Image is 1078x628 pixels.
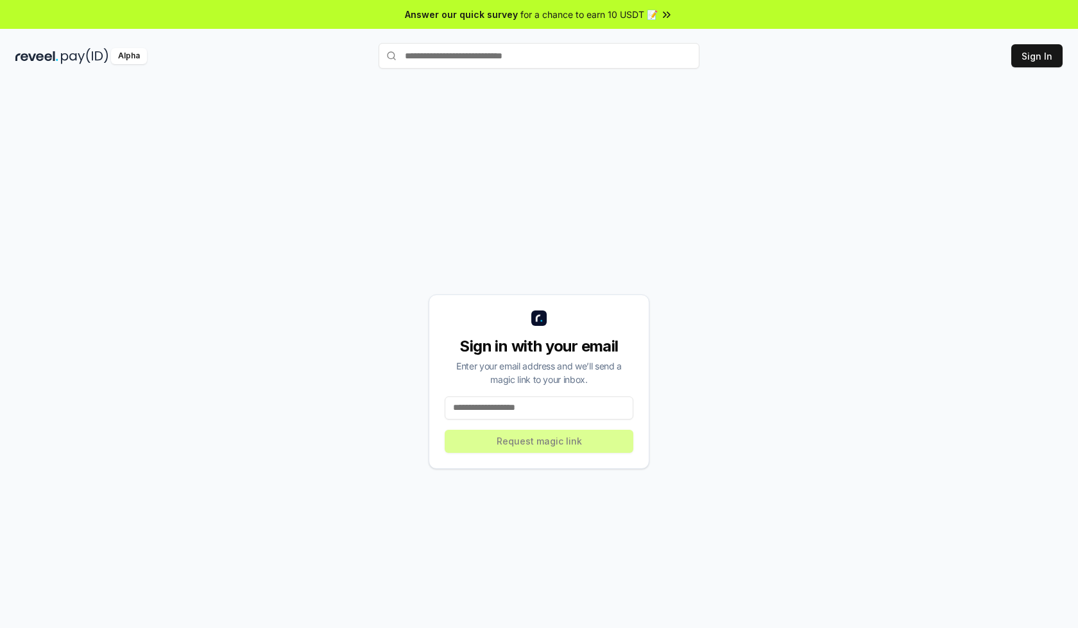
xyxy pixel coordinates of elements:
[1011,44,1063,67] button: Sign In
[445,336,633,357] div: Sign in with your email
[111,48,147,64] div: Alpha
[405,8,518,21] span: Answer our quick survey
[61,48,108,64] img: pay_id
[15,48,58,64] img: reveel_dark
[531,310,547,326] img: logo_small
[520,8,658,21] span: for a chance to earn 10 USDT 📝
[445,359,633,386] div: Enter your email address and we’ll send a magic link to your inbox.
